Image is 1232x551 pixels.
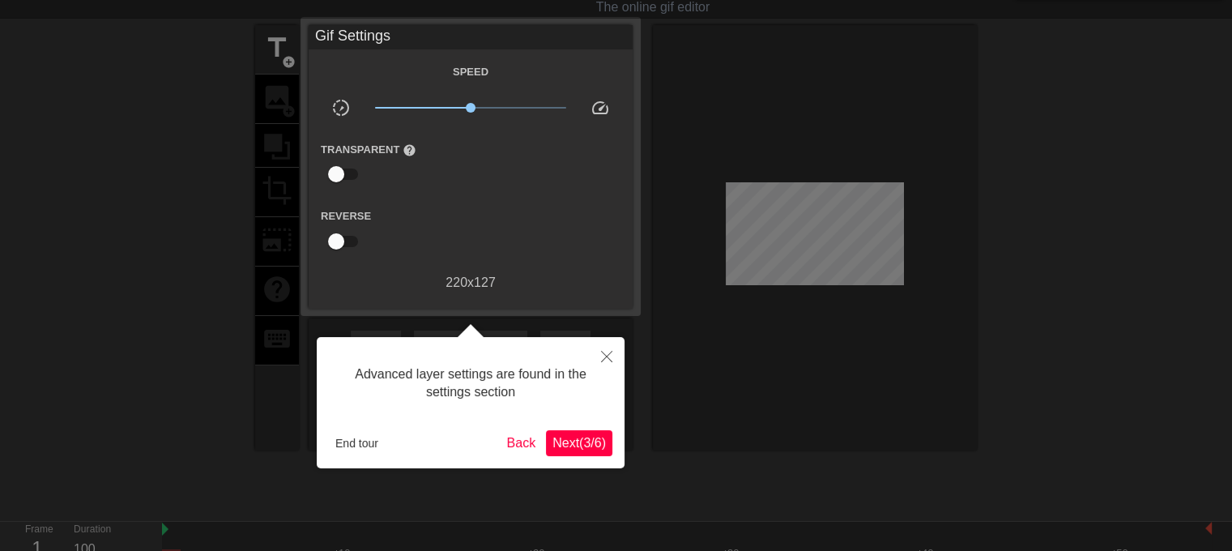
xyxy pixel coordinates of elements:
button: End tour [329,431,385,455]
span: Next ( 3 / 6 ) [552,436,606,450]
button: Back [501,430,543,456]
div: Advanced layer settings are found in the settings section [329,349,612,418]
button: Close [589,337,625,374]
button: Next [546,430,612,456]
